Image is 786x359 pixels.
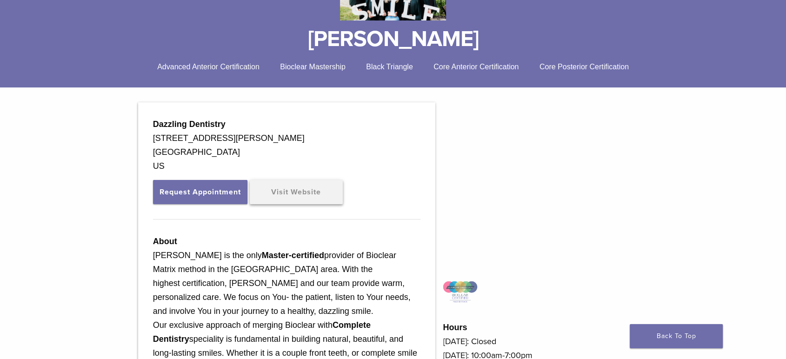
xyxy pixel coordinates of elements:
[157,63,260,71] span: Advanced Anterior Certification
[366,63,413,71] span: Black Triangle
[443,281,478,303] img: Icon
[280,63,346,71] span: Bioclear Mastership
[153,145,421,173] div: [GEOGRAPHIC_DATA] US
[153,237,177,246] strong: About
[153,131,421,145] div: [STREET_ADDRESS][PERSON_NAME]
[433,63,519,71] span: Core Anterior Certification
[65,28,721,50] h1: [PERSON_NAME]
[153,120,226,129] strong: Dazzling Dentistry
[262,251,324,260] b: Master-certified
[540,63,629,71] span: Core Posterior Certification
[630,324,723,348] a: Back To Top
[443,323,467,332] strong: Hours
[153,251,411,316] span: [PERSON_NAME] is the only provider of Bioclear Matrix method in the [GEOGRAPHIC_DATA] area. With ...
[250,180,343,204] a: Visit Website
[153,180,247,204] button: Request Appointment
